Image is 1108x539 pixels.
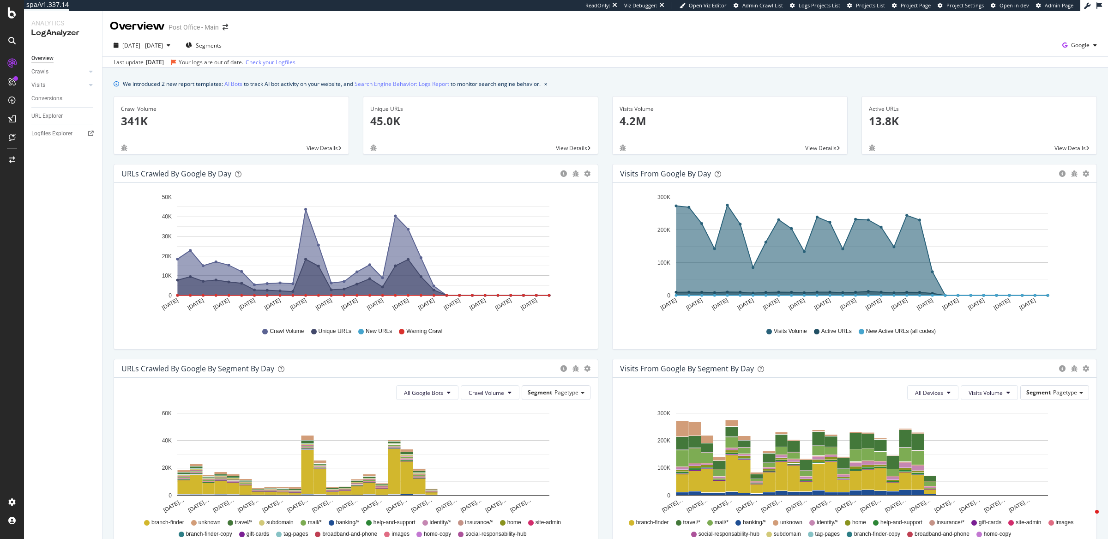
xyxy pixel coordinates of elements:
[121,364,274,373] div: URLs Crawled by Google By Segment By Day
[121,105,342,113] div: Crawl Volume
[938,2,984,9] a: Project Settings
[657,465,670,472] text: 100K
[852,519,866,527] span: home
[162,214,172,220] text: 40K
[1071,365,1078,372] div: bug
[122,42,163,49] span: [DATE] - [DATE]
[162,273,172,279] text: 10K
[494,297,512,311] text: [DATE]
[31,18,95,28] div: Analytics
[406,327,442,335] span: Warning Crawl
[307,144,338,152] span: View Details
[162,465,172,472] text: 20K
[1045,2,1073,9] span: Admin Page
[187,297,205,311] text: [DATE]
[667,292,670,299] text: 0
[979,519,1001,527] span: gift-cards
[31,80,86,90] a: Visits
[762,297,780,311] text: [DATE]
[620,190,1085,319] div: A chart.
[179,58,243,67] div: Your logs are out of date.
[554,388,578,396] span: Pagetype
[121,190,586,319] svg: A chart.
[31,80,45,90] div: Visits
[657,437,670,444] text: 200K
[961,385,1018,400] button: Visits Volume
[31,54,54,63] div: Overview
[469,389,504,397] span: Crawl Volume
[667,492,670,499] text: 0
[736,297,755,311] text: [DATE]
[520,297,538,311] text: [DATE]
[734,2,783,9] a: Admin Crawl List
[699,530,759,538] span: social-responsability-hub
[585,2,610,9] div: ReadOnly:
[114,79,1097,89] div: info banner
[620,113,840,129] p: 4.2M
[465,519,493,527] span: insurance/*
[788,297,806,311] text: [DATE]
[146,58,164,67] div: [DATE]
[865,297,883,311] text: [DATE]
[373,519,415,527] span: help-and-support
[847,2,885,9] a: Projects List
[584,365,590,372] div: gear
[391,530,409,538] span: images
[370,145,377,151] div: bug
[984,530,1011,538] span: home-copy
[1071,170,1078,177] div: bug
[799,2,840,9] span: Logs Projects List
[941,297,960,311] text: [DATE]
[901,2,931,9] span: Project Page
[199,519,221,527] span: unknown
[1083,170,1089,177] div: gear
[169,492,172,499] text: 0
[742,2,783,9] span: Admin Crawl List
[169,23,219,32] div: Post Office - Main
[31,111,96,121] a: URL Explorer
[620,169,711,178] div: Visits from Google by day
[31,94,62,103] div: Conversions
[424,530,451,538] span: home-copy
[1054,144,1086,152] span: View Details
[657,260,670,266] text: 100K
[1016,519,1041,527] span: site-admin
[572,365,579,372] div: bug
[572,170,579,177] div: bug
[430,519,451,527] span: identity/*
[774,530,801,538] span: subdomain
[821,327,852,335] span: Active URLs
[31,129,96,139] a: Logfiles Explorer
[308,519,322,527] span: mail/*
[1059,170,1066,177] div: circle-info
[536,519,561,527] span: site-admin
[465,530,526,538] span: social-responsability-hub
[162,194,172,200] text: 50K
[110,18,165,34] div: Overview
[624,2,657,9] div: Viz Debugger:
[715,519,729,527] span: mail/*
[1018,297,1037,311] text: [DATE]
[443,297,461,311] text: [DATE]
[817,519,838,527] span: identity/*
[560,365,567,372] div: circle-info
[123,79,541,89] div: We introduced 2 new report templates: to track AI bot activity on your website, and to monitor se...
[247,530,269,538] span: gift-cards
[1077,508,1099,530] iframe: Intercom live chat
[162,233,172,240] text: 30K
[182,38,225,53] button: Segments
[246,58,295,67] a: Check your Logfiles
[121,113,342,129] p: 341K
[620,105,840,113] div: Visits Volume
[636,519,669,527] span: branch-finder
[659,297,678,311] text: [DATE]
[263,297,282,311] text: [DATE]
[790,2,840,9] a: Logs Projects List
[1071,41,1090,49] span: Google
[31,67,86,77] a: Crawls
[31,111,63,121] div: URL Explorer
[314,297,333,311] text: [DATE]
[839,297,857,311] text: [DATE]
[915,389,943,397] span: All Devices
